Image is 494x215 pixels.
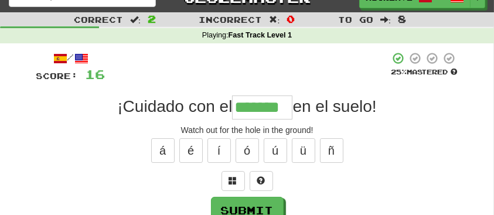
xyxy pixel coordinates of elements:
[151,138,175,163] button: á
[74,15,123,25] span: Correct
[229,31,292,39] strong: Fast Track Level 1
[320,138,343,163] button: ñ
[148,13,156,25] span: 2
[36,52,105,66] div: /
[380,15,391,23] span: :
[130,15,141,23] span: :
[222,171,245,191] button: Switch sentence to multiple choice alt+p
[236,138,259,163] button: ó
[36,71,79,81] span: Score:
[292,138,315,163] button: ü
[264,138,287,163] button: ú
[36,124,458,136] div: Watch out for the hole in the ground!
[398,13,406,25] span: 8
[390,67,458,77] div: Mastered
[287,13,295,25] span: 0
[117,97,232,115] span: ¡Cuidado con el
[250,171,273,191] button: Single letter hint - you only get 1 per sentence and score half the points! alt+h
[207,138,231,163] button: í
[179,138,203,163] button: é
[86,67,105,81] span: 16
[270,15,280,23] span: :
[292,97,376,115] span: en el suelo!
[391,68,407,76] span: 25 %
[199,15,263,25] span: Incorrect
[338,15,373,25] span: To go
